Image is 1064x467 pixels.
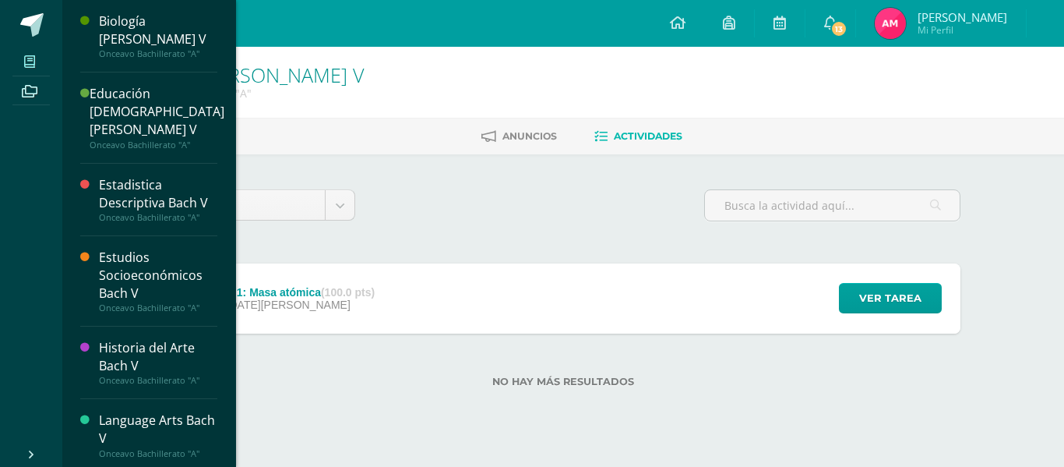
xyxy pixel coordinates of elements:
[705,190,960,221] input: Busca la actividad aquí...
[90,140,224,150] div: Onceavo Bachillerato "A"
[122,86,365,101] div: Onceavo Bachillerato 'A'
[99,12,217,48] div: Biología [PERSON_NAME] V
[99,176,217,212] div: Estadistica Descriptiva Bach V
[99,249,217,313] a: Estudios Socioeconómicos Bach VOnceavo Bachillerato "A"
[122,62,365,88] a: Química [PERSON_NAME] V
[918,9,1007,25] span: [PERSON_NAME]
[99,48,217,59] div: Onceavo Bachillerato "A"
[167,190,354,220] a: Unidad 4
[99,339,217,386] a: Historia del Arte Bach VOnceavo Bachillerato "A"
[614,130,682,142] span: Actividades
[875,8,906,39] img: 691056b2a32156521bae7aa8c0c995f9.png
[918,23,1007,37] span: Mi Perfil
[839,283,942,313] button: Ver tarea
[830,20,847,37] span: 13
[122,64,365,86] h1: Química Bach V
[99,302,217,313] div: Onceavo Bachillerato "A"
[99,448,217,459] div: Onceavo Bachillerato "A"
[594,124,682,149] a: Actividades
[99,412,217,458] a: Language Arts Bach VOnceavo Bachillerato "A"
[227,299,351,311] span: [DATE][PERSON_NAME]
[99,375,217,386] div: Onceavo Bachillerato "A"
[321,286,375,299] strong: (100.0 pts)
[502,130,557,142] span: Anuncios
[99,176,217,223] a: Estadistica Descriptiva Bach VOnceavo Bachillerato "A"
[166,376,960,387] label: No hay más resultados
[859,284,921,313] span: Ver tarea
[99,12,217,59] a: Biología [PERSON_NAME] VOnceavo Bachillerato "A"
[99,249,217,302] div: Estudios Socioeconómicos Bach V
[185,286,375,299] div: Actividad 1: Masa atómica
[178,190,313,220] span: Unidad 4
[99,212,217,223] div: Onceavo Bachillerato "A"
[99,339,217,375] div: Historia del Arte Bach V
[481,124,557,149] a: Anuncios
[90,85,224,139] div: Educación [DEMOGRAPHIC_DATA][PERSON_NAME] V
[99,412,217,448] div: Language Arts Bach V
[90,85,224,150] a: Educación [DEMOGRAPHIC_DATA][PERSON_NAME] VOnceavo Bachillerato "A"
